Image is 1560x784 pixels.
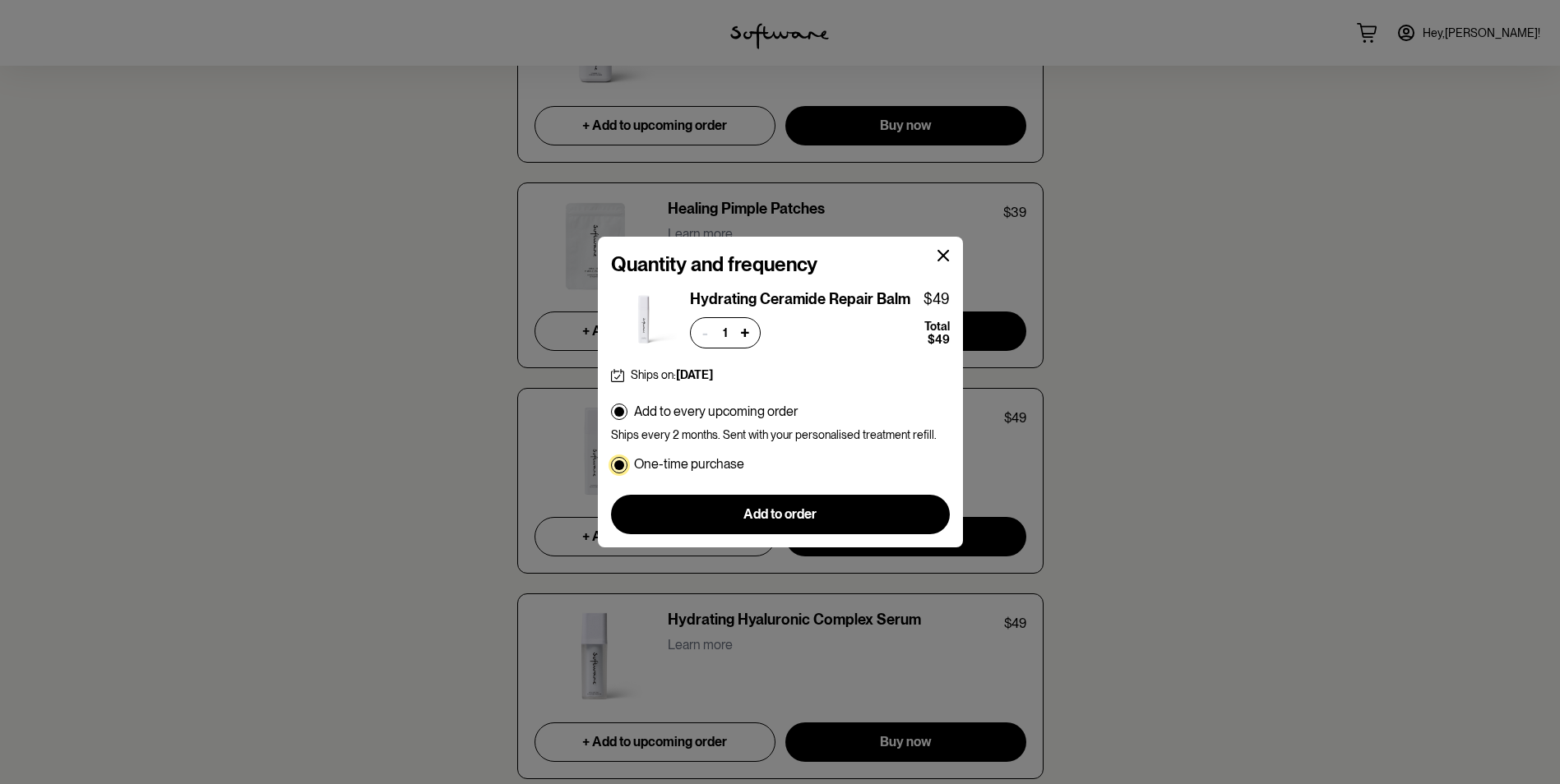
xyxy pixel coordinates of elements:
[611,294,677,344] img: Hydrating Ceramide Repair Balm product
[717,325,734,341] span: 1
[690,290,910,308] h6: Hydrating Ceramide Repair Balm
[694,321,717,344] button: -
[611,428,950,442] p: Ships every 2 months. Sent with your personalised treatment refill.
[743,506,817,522] span: Add to order
[634,404,798,419] p: Add to every upcoming order
[924,320,950,334] p: Total
[676,368,713,381] span: [DATE]
[631,368,713,382] p: Ships on:
[924,333,950,347] p: $49
[611,495,950,534] button: Add to order
[734,321,757,344] button: +
[634,456,744,472] p: One-time purchase
[611,253,950,277] h4: Quantity and frequency
[910,290,950,308] h6: $49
